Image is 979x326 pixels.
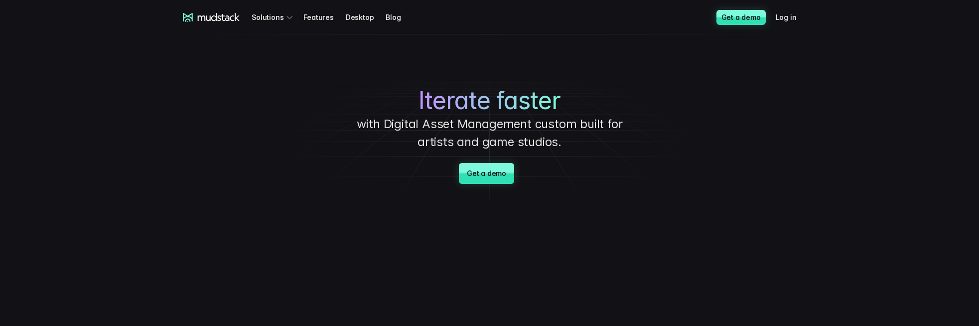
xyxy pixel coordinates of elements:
[346,8,386,26] a: Desktop
[776,8,809,26] a: Log in
[340,115,639,151] p: with Digital Asset Management custom built for artists and game studios.
[183,13,240,22] a: mudstack logo
[252,8,295,26] div: Solutions
[386,8,413,26] a: Blog
[419,86,560,115] span: Iterate faster
[303,8,345,26] a: Features
[716,10,766,25] a: Get a demo
[459,163,514,184] a: Get a demo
